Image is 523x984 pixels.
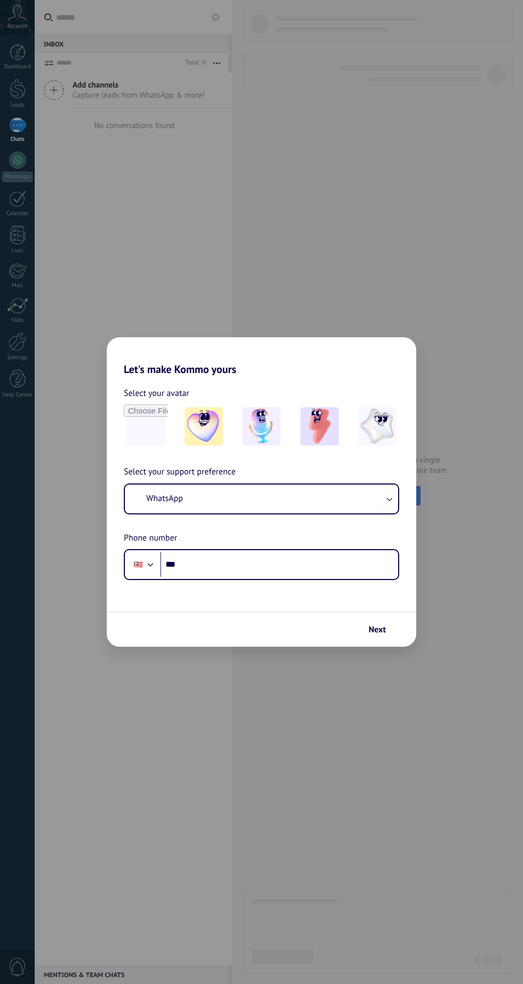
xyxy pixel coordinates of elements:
[369,626,386,633] span: Next
[300,407,339,446] img: -3.jpeg
[242,407,281,446] img: -2.jpeg
[128,553,148,576] div: Malaysia: + 60
[124,531,177,545] span: Phone number
[124,386,189,400] span: Select your avatar
[125,485,398,513] button: WhatsApp
[124,465,236,479] span: Select your support preference
[364,621,400,639] button: Next
[358,407,397,446] img: -4.jpeg
[185,407,223,446] img: -1.jpeg
[107,337,416,376] h2: Let's make Kommo yours
[146,493,183,504] span: WhatsApp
